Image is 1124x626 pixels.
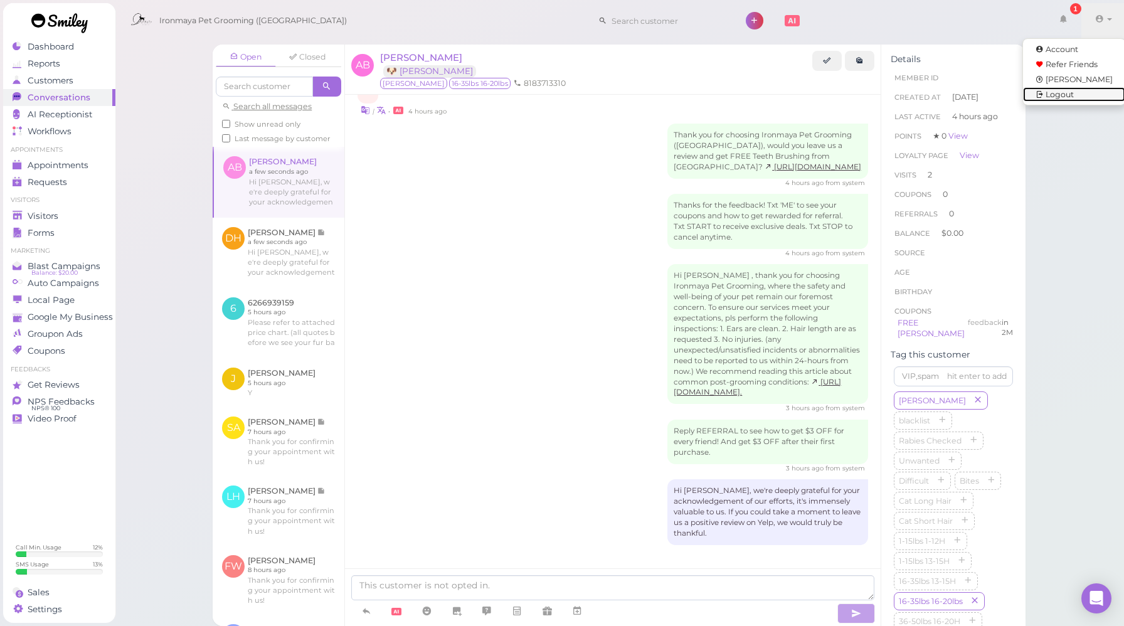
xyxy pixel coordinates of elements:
span: Ironmaya Pet Grooming ([GEOGRAPHIC_DATA]) [159,3,347,38]
a: AI Receptionist [3,106,115,123]
span: age [894,268,910,277]
span: 1-15lbs 1-12H [896,536,948,546]
a: Open [216,48,276,67]
div: Thanks for the feedback! Txt 'ME' to see your coupons and how to get rewarded for referral. Txt S... [667,194,868,249]
span: [PERSON_NAME] [380,78,447,89]
span: Bites [957,476,982,485]
span: Google My Business [28,312,113,322]
a: Appointments [3,157,115,174]
div: Expires at2025-11-11 11:59pm [1002,317,1013,340]
span: Requests [28,177,67,188]
span: ★ 0 [933,131,968,141]
input: Search customer [607,11,729,31]
div: Hi [PERSON_NAME] , thank you for choosing Ironmaya Pet Grooming, where the safety and well-being ... [667,264,868,404]
span: Settings [28,604,62,615]
span: Created At [894,93,941,102]
span: Member ID [894,73,938,82]
li: 8183713310 [511,78,569,89]
span: $0.00 [941,228,963,238]
a: Reports [3,55,115,72]
span: 16-35lbs 16-20lbs [449,78,511,89]
span: Conversations [28,92,90,103]
a: Blast Campaigns Balance: $20.00 [3,258,115,275]
div: Thank you for choosing Ironmaya Pet Grooming ([GEOGRAPHIC_DATA]), would you leave us a review and... [667,124,868,179]
a: Video Proof [3,410,115,427]
div: 12 % [93,543,103,551]
a: [PERSON_NAME] 🐶 [PERSON_NAME] [380,51,482,77]
span: Visits [894,171,916,179]
div: • [358,103,868,117]
div: Reply REFERRAL to see how to get $3 OFF for every friend! And get $3 OFF after their first purchase. [667,420,868,464]
span: from system [825,404,865,412]
span: 16-35lbs 16-20lbs [896,597,965,606]
span: Video Proof [28,413,77,424]
span: Coupons [894,190,931,199]
span: Groupon Ads [28,329,83,339]
span: Show unread only [235,120,300,129]
span: Rabies Checked [896,436,964,445]
div: 13 % [93,560,103,568]
a: Settings [3,601,115,618]
a: [URL][DOMAIN_NAME] [765,162,861,171]
span: Local Page [28,295,75,305]
span: AI Receptionist [28,109,92,120]
span: Forms [28,228,55,238]
a: Local Page [3,292,115,309]
li: 0 [891,184,1016,204]
i: | [373,107,374,115]
span: Dashboard [28,41,74,52]
li: Appointments [3,146,115,154]
span: Customers [28,75,73,86]
span: blacklist [896,416,933,425]
span: 09/12/2025 02:06pm [785,249,825,257]
span: 36-50lbs 16-20H [896,617,963,626]
span: AB [351,54,374,77]
a: Customers [3,72,115,89]
a: Groupon Ads [3,326,115,342]
span: Last message by customer [235,134,331,143]
div: Call Min. Usage [16,543,61,551]
span: Coupons [28,346,65,356]
a: Workflows [3,123,115,140]
span: Loyalty page [894,151,948,160]
span: Points [894,132,921,141]
a: Google My Business [3,309,115,326]
li: 0 [891,204,1016,224]
span: NPS® 100 [31,403,60,413]
a: Visitors [3,208,115,225]
div: Details [891,54,1016,65]
span: Last Active [894,112,941,121]
span: from system [825,464,865,472]
span: Workflows [28,126,72,137]
a: Get Reviews [3,376,115,393]
span: Appointments [28,160,88,171]
a: 🐶 [PERSON_NAME] [383,65,476,77]
a: View [948,131,968,141]
span: Refer Friends [1046,60,1098,69]
span: Source [894,248,925,257]
a: NPS Feedbacks NPS® 100 [3,393,115,410]
a: View [960,151,979,160]
a: Search all messages [222,102,312,111]
span: Get Reviews [28,379,80,390]
span: Balance [894,229,932,238]
input: Show unread only [222,120,230,128]
li: 2 [891,165,1016,185]
input: Last message by customer [222,134,230,142]
li: Feedbacks [3,365,115,374]
div: 1 [1070,3,1081,14]
span: [PERSON_NAME] [380,51,462,63]
div: SMS Usage [16,560,49,568]
a: Requests [3,174,115,191]
span: [PERSON_NAME] [896,396,968,405]
a: FREE [PERSON_NAME] [898,318,965,339]
span: Visitors [28,211,58,221]
li: Marketing [3,247,115,255]
a: Auto Campaigns [3,275,115,292]
li: Visitors [3,196,115,204]
a: Sales [3,584,115,601]
span: Coupons [894,307,931,316]
span: Unwanted [896,456,942,465]
span: 16-35lbs 13-15H [896,576,958,586]
span: Blast Campaigns [28,261,100,272]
